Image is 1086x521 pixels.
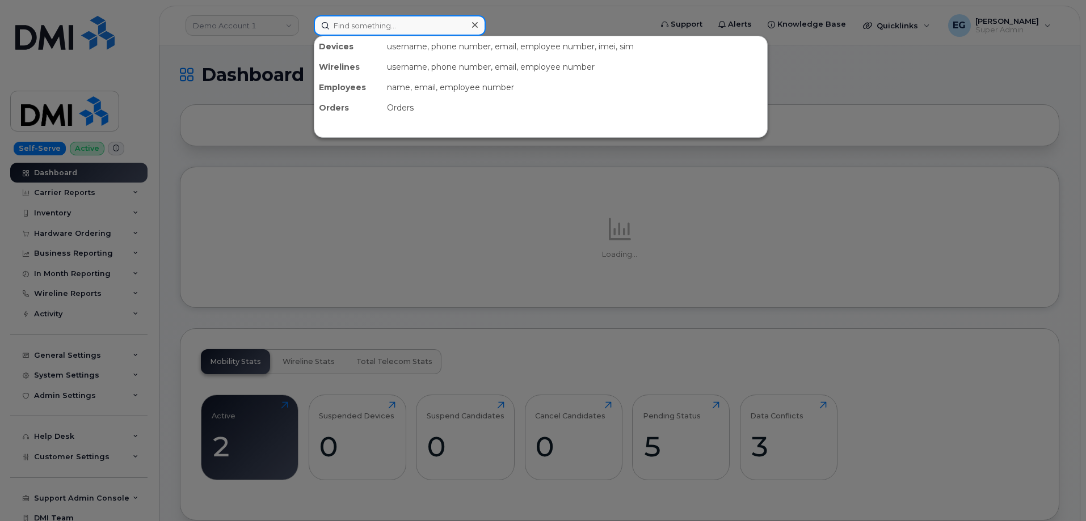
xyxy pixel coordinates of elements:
[382,77,767,98] div: name, email, employee number
[382,98,767,118] div: Orders
[382,36,767,57] div: username, phone number, email, employee number, imei, sim
[382,57,767,77] div: username, phone number, email, employee number
[314,77,382,98] div: Employees
[314,57,382,77] div: Wirelines
[314,98,382,118] div: Orders
[314,36,382,57] div: Devices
